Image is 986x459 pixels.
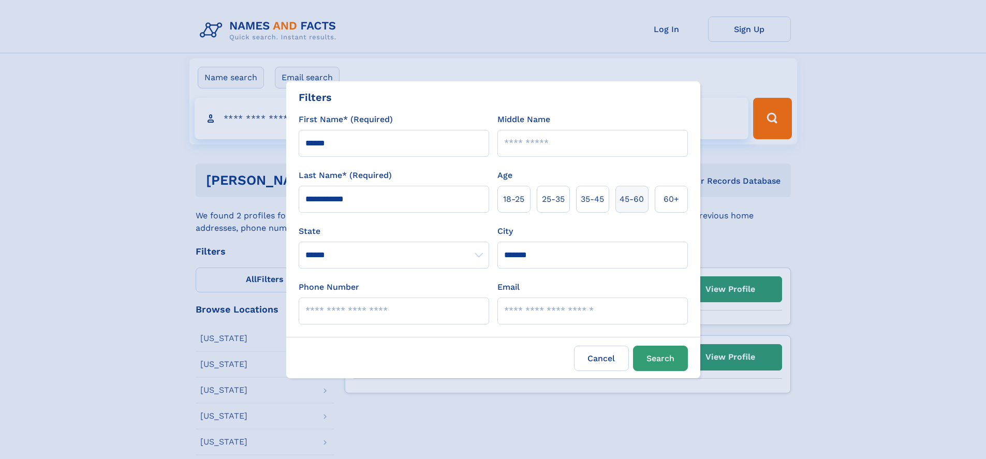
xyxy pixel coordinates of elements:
span: 18‑25 [503,193,524,205]
label: Middle Name [497,113,550,126]
span: 25‑35 [542,193,565,205]
label: State [299,225,489,238]
span: 35‑45 [581,193,604,205]
label: Phone Number [299,281,359,293]
label: Email [497,281,520,293]
span: 45‑60 [620,193,644,205]
button: Search [633,346,688,371]
span: 60+ [664,193,679,205]
div: Filters [299,90,332,105]
label: First Name* (Required) [299,113,393,126]
label: Last Name* (Required) [299,169,392,182]
label: Age [497,169,512,182]
label: City [497,225,513,238]
label: Cancel [574,346,629,371]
